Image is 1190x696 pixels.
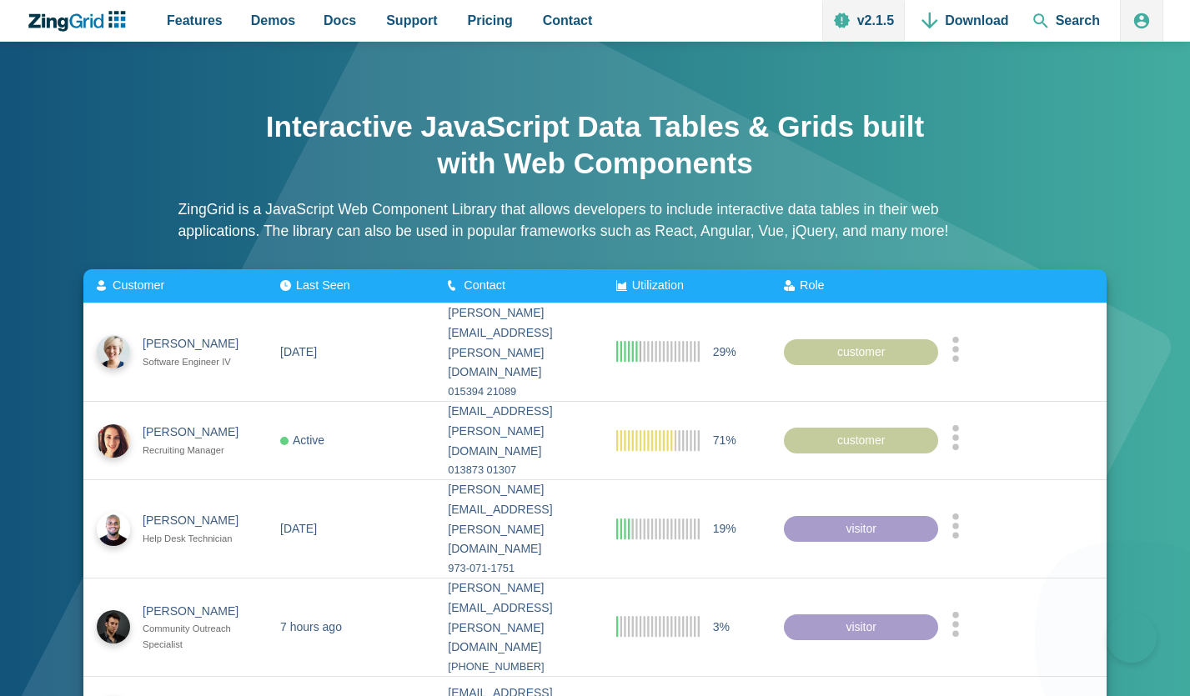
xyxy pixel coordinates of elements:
[386,9,437,32] span: Support
[280,617,342,637] div: 7 hours ago
[713,342,736,362] span: 29%
[448,383,589,401] div: 015394 21089
[251,9,295,32] span: Demos
[143,443,254,458] div: Recruiting Manager
[280,430,324,450] div: Active
[178,198,1012,243] p: ZingGrid is a JavaScript Web Component Library that allows developers to include interactive data...
[448,461,589,479] div: 013873 01307
[713,617,730,637] span: 3%
[713,430,736,450] span: 71%
[143,511,254,531] div: [PERSON_NAME]
[632,278,684,292] span: Utilization
[713,518,736,538] span: 19%
[143,621,254,653] div: Community Outreach Specialist
[800,278,825,292] span: Role
[324,9,356,32] span: Docs
[784,613,938,640] div: visitor
[448,303,589,383] div: [PERSON_NAME][EMAIL_ADDRESS][PERSON_NAME][DOMAIN_NAME]
[143,354,254,370] div: Software Engineer IV
[784,427,938,453] div: customer
[448,658,589,676] div: [PHONE_NUMBER]
[143,334,254,354] div: [PERSON_NAME]
[280,342,317,362] div: [DATE]
[167,9,223,32] span: Features
[784,515,938,542] div: visitor
[143,423,254,443] div: [PERSON_NAME]
[448,578,589,658] div: [PERSON_NAME][EMAIL_ADDRESS][PERSON_NAME][DOMAIN_NAME]
[143,531,254,547] div: Help Desk Technician
[296,278,350,292] span: Last Seen
[543,9,593,32] span: Contact
[27,11,134,32] a: ZingChart Logo. Click to return to the homepage
[448,559,589,578] div: 973-071-1751
[262,108,929,182] h1: Interactive JavaScript Data Tables & Grids built with Web Components
[784,338,938,365] div: customer
[448,402,589,461] div: [EMAIL_ADDRESS][PERSON_NAME][DOMAIN_NAME]
[143,601,254,621] div: [PERSON_NAME]
[280,518,317,538] div: [DATE]
[1107,613,1157,663] iframe: Toggle Customer Support
[448,480,589,559] div: [PERSON_NAME][EMAIL_ADDRESS][PERSON_NAME][DOMAIN_NAME]
[468,9,513,32] span: Pricing
[113,278,164,292] span: Customer
[464,278,505,292] span: Contact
